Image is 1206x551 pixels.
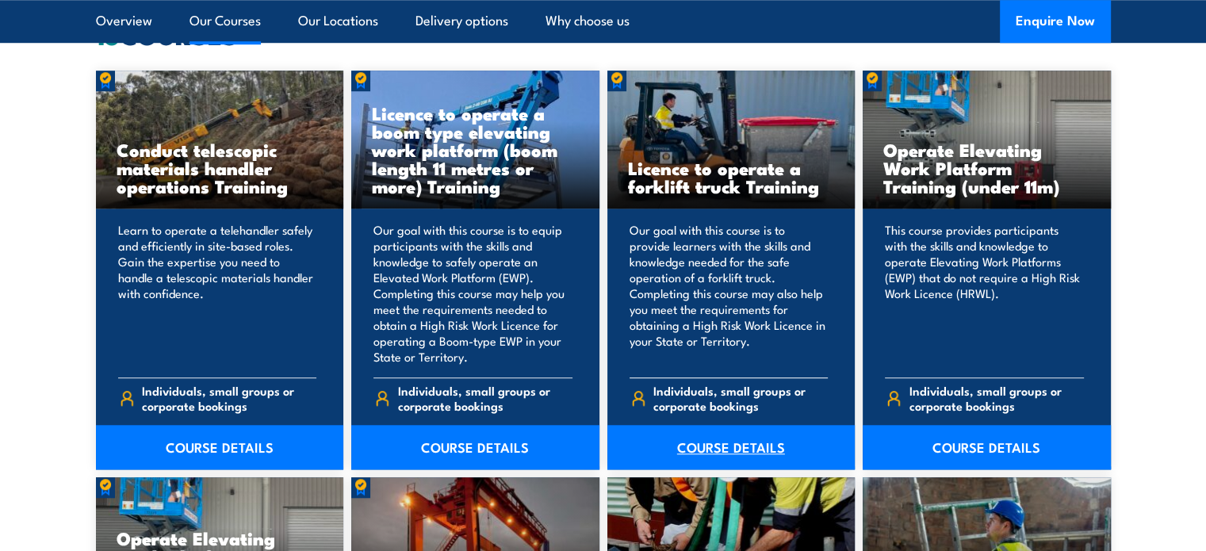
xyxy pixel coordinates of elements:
[883,140,1090,195] h3: Operate Elevating Work Platform Training (under 11m)
[863,425,1111,469] a: COURSE DETAILS
[142,383,316,413] span: Individuals, small groups or corporate bookings
[351,425,599,469] a: COURSE DETAILS
[653,383,828,413] span: Individuals, small groups or corporate bookings
[607,425,856,469] a: COURSE DETAILS
[630,222,829,365] p: Our goal with this course is to provide learners with the skills and knowledge needed for the saf...
[373,222,572,365] p: Our goal with this course is to equip participants with the skills and knowledge to safely operat...
[96,23,1111,45] h2: COURSES
[117,140,324,195] h3: Conduct telescopic materials handler operations Training
[372,104,579,195] h3: Licence to operate a boom type elevating work platform (boom length 11 metres or more) Training
[398,383,572,413] span: Individuals, small groups or corporate bookings
[118,222,317,365] p: Learn to operate a telehandler safely and efficiently in site-based roles. Gain the expertise you...
[96,425,344,469] a: COURSE DETAILS
[909,383,1084,413] span: Individuals, small groups or corporate bookings
[628,159,835,195] h3: Licence to operate a forklift truck Training
[885,222,1084,365] p: This course provides participants with the skills and knowledge to operate Elevating Work Platfor...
